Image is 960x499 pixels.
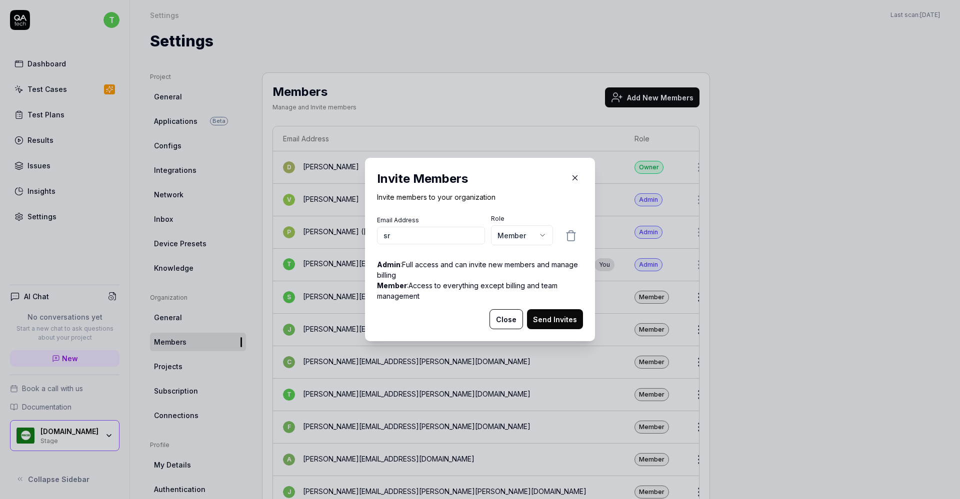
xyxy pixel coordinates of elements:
input: member@email.com [377,227,485,244]
button: Send Invites [527,309,583,329]
strong: Member [377,281,407,290]
label: Role [491,214,553,223]
p: Invite members to your organization [377,192,583,202]
label: Email Address [377,216,485,225]
p: : Full access and can invite new members and manage billing [377,259,583,280]
button: Close Modal [567,170,583,186]
h2: Invite Members [377,170,583,188]
button: Close [489,309,523,329]
strong: Admin [377,260,400,269]
p: : Access to everything except billing and team management [377,280,583,301]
